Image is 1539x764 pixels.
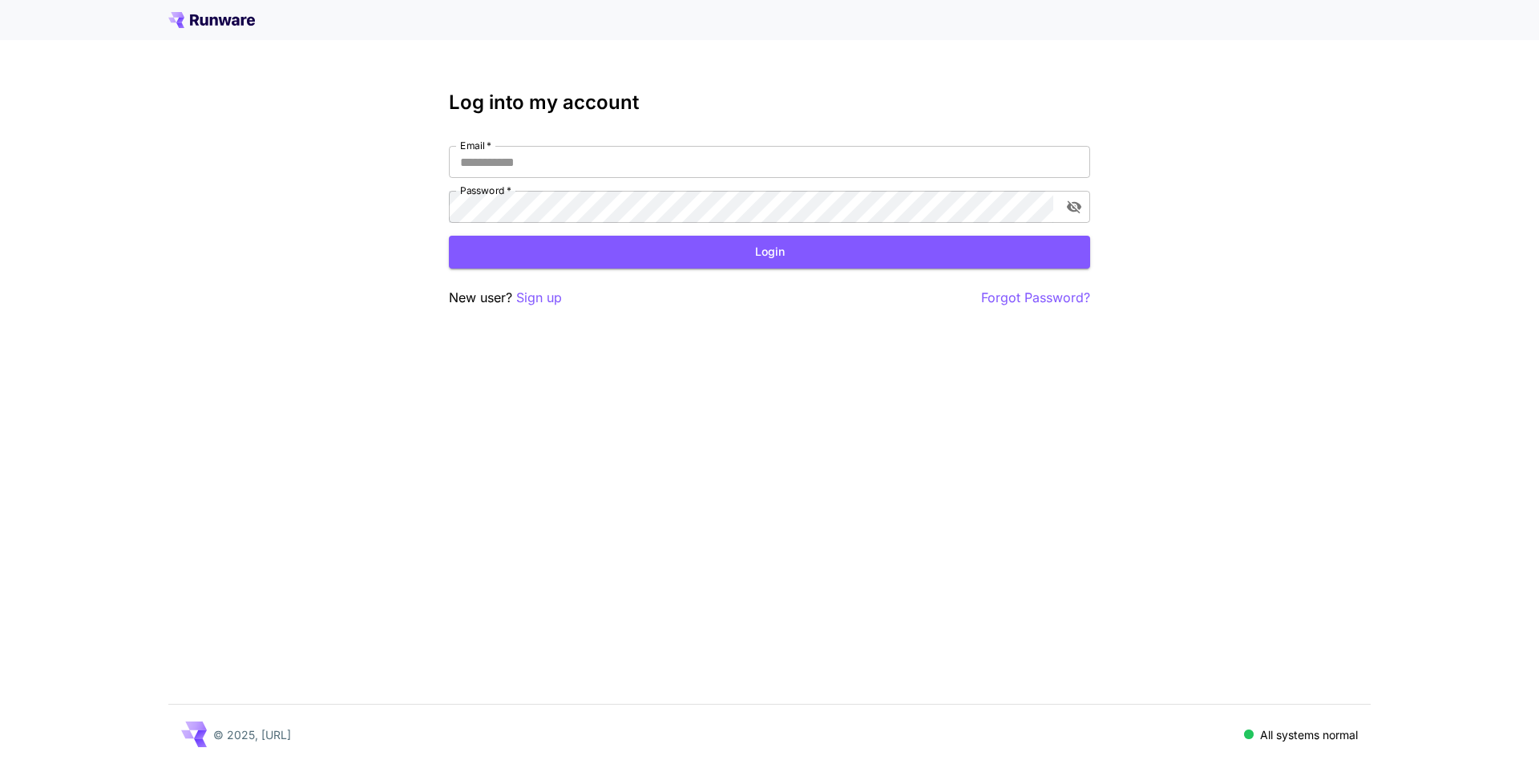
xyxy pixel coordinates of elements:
button: Login [449,236,1090,269]
label: Password [460,184,511,197]
label: Email [460,139,491,152]
p: New user? [449,288,562,308]
h3: Log into my account [449,91,1090,114]
button: Forgot Password? [981,288,1090,308]
button: Sign up [516,288,562,308]
p: © 2025, [URL] [213,726,291,743]
p: All systems normal [1260,726,1358,743]
button: toggle password visibility [1060,192,1089,221]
